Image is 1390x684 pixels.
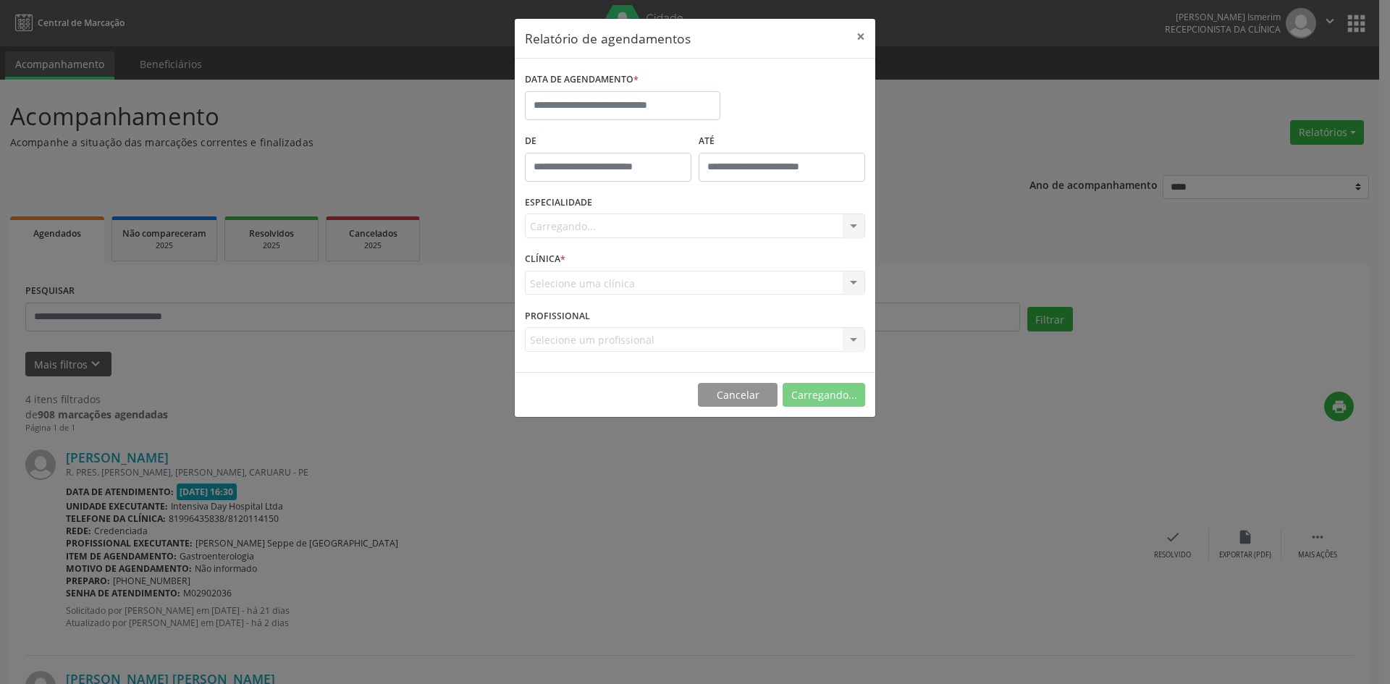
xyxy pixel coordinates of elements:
button: Cancelar [698,383,778,408]
label: PROFISSIONAL [525,305,590,327]
label: CLÍNICA [525,248,565,271]
label: DATA DE AGENDAMENTO [525,69,639,91]
button: Carregando... [783,383,865,408]
label: De [525,130,691,153]
button: Close [846,19,875,54]
label: ATÉ [699,130,865,153]
label: ESPECIALIDADE [525,192,592,214]
h5: Relatório de agendamentos [525,29,691,48]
